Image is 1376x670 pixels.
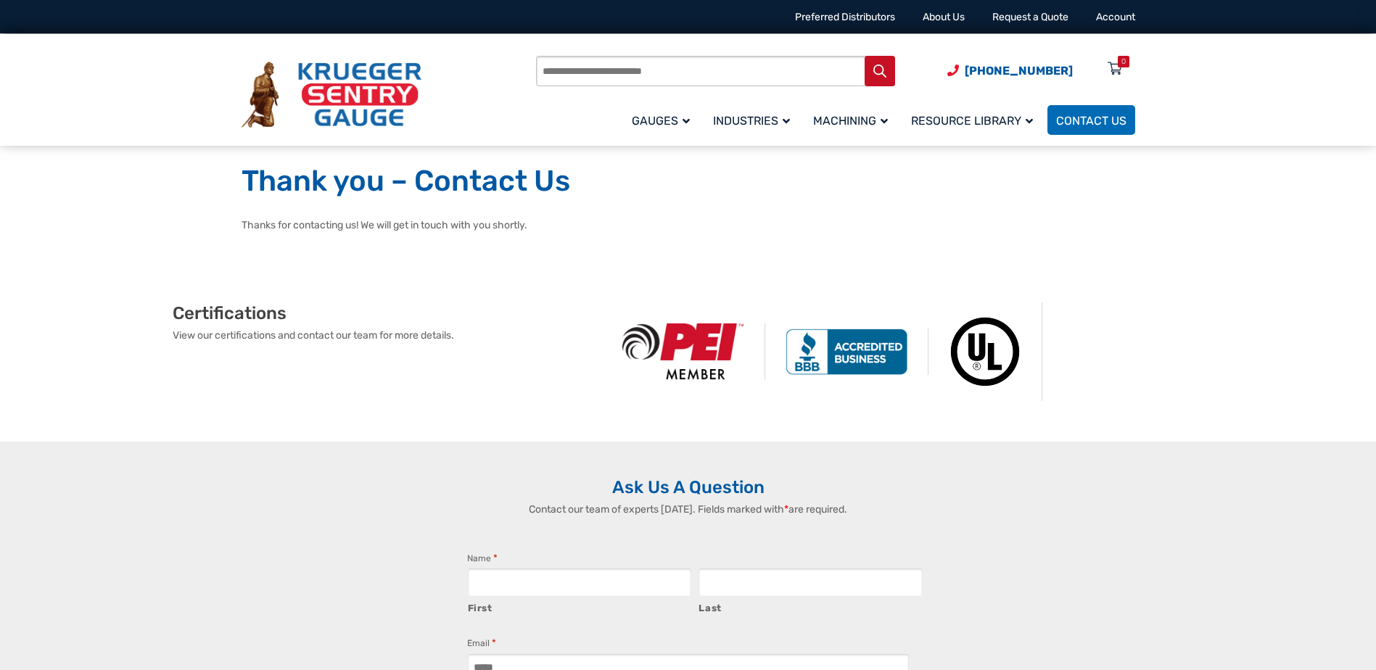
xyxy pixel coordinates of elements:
[947,62,1073,80] a: Phone Number (920) 434-8860
[928,302,1042,401] img: Underwriters Laboratories
[1047,105,1135,135] a: Contact Us
[468,597,692,616] label: First
[467,551,498,566] legend: Name
[965,64,1073,78] span: [PHONE_NUMBER]
[1121,56,1126,67] div: 0
[911,114,1033,128] span: Resource Library
[902,103,1047,137] a: Resource Library
[242,218,1135,233] p: Thanks for contacting us! We will get in touch with you shortly.
[467,636,496,650] label: Email
[1056,114,1126,128] span: Contact Us
[1096,11,1135,23] a: Account
[704,103,804,137] a: Industries
[173,302,602,324] h2: Certifications
[242,476,1135,498] h2: Ask Us A Question
[713,114,790,128] span: Industries
[804,103,902,137] a: Machining
[699,597,923,616] label: Last
[765,328,928,375] img: BBB
[453,502,924,517] p: Contact our team of experts [DATE]. Fields marked with are required.
[632,114,690,128] span: Gauges
[923,11,965,23] a: About Us
[242,62,421,128] img: Krueger Sentry Gauge
[173,328,602,343] p: View our certifications and contact our team for more details.
[602,323,765,379] img: PEI Member
[992,11,1068,23] a: Request a Quote
[795,11,895,23] a: Preferred Distributors
[623,103,704,137] a: Gauges
[813,114,888,128] span: Machining
[242,163,1135,199] h1: Thank you – Contact Us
